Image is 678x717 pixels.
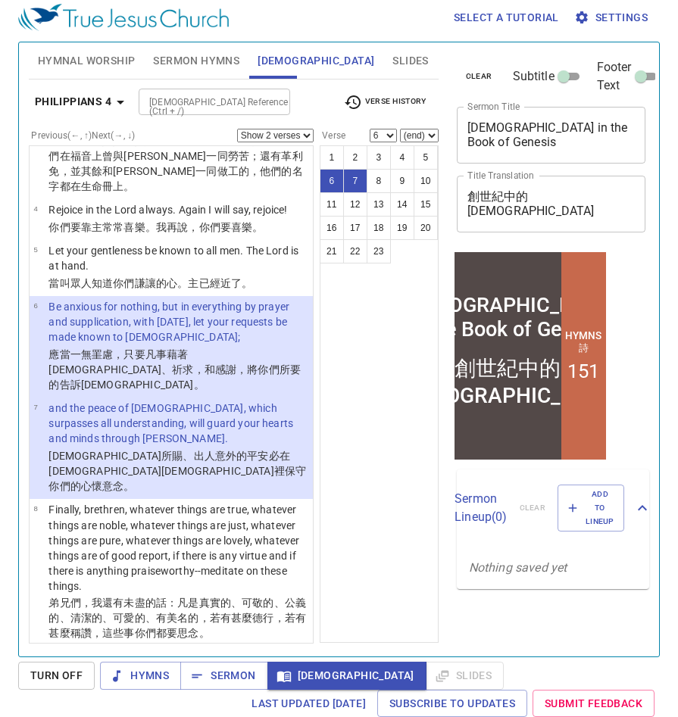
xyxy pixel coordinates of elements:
wg80: ，我還有未盡的話 [48,597,306,639]
wg4335: 、祈求 [48,363,301,391]
button: 9 [390,169,414,193]
p: Sermon Lineup ( 0 ) [455,490,507,526]
span: 6 [33,301,37,310]
wg3063: ：凡 [48,597,306,639]
p: Let your gentleness be known to all men. The Lord is at hand. [48,243,308,273]
wg227: 、可敬的 [48,597,306,639]
button: 5 [414,145,438,170]
b: Philippians 4 [35,92,111,111]
button: Hymns [100,662,181,690]
wg3309: ，只要 [48,348,301,391]
p: 應當一無 [48,347,308,392]
button: 13 [367,192,391,217]
wg1107: [DEMOGRAPHIC_DATA] [81,379,205,391]
button: Add to Lineup [558,485,624,532]
wg2098: 上 [48,150,302,192]
wg3745: 是 [48,597,306,639]
wg2962: 常常 [102,221,263,233]
wg5216: 心懷 [81,480,135,492]
wg1933: 。主 [177,277,252,289]
wg3825: 說 [177,221,263,233]
button: 11 [320,192,344,217]
button: 23 [367,239,391,263]
wg3748: 在福音 [48,150,302,192]
span: Subtitle [513,67,555,86]
wg2222: 冊 [102,180,134,192]
wg2532: 其餘 [48,165,302,192]
wg4866: ；還有 [48,150,302,192]
span: 8 [33,504,37,513]
wg3842: 喜樂 [123,221,263,233]
span: [DEMOGRAPHIC_DATA] [280,666,414,685]
wg3686: 都在生命 [60,180,135,192]
p: 我也 [48,133,308,194]
button: Turn Off [18,662,95,690]
span: Verse History [344,93,426,111]
span: 7 [33,403,37,411]
button: 14 [390,192,414,217]
wg3049: 。 [199,627,210,639]
wg5463: 。我再 [145,221,264,233]
span: clear [466,70,492,83]
button: 20 [414,216,438,240]
p: 你們要靠 [48,220,287,235]
wg1868: ，這些事 [92,627,210,639]
wg3540: 。 [123,480,134,492]
span: 5 [33,245,37,254]
button: 17 [343,216,367,240]
wg4586: 、公義的 [48,597,306,639]
button: [DEMOGRAPHIC_DATA] [267,662,426,690]
wg1536: 稱讚 [70,627,210,639]
button: 1 [320,145,344,170]
p: Rejoice in the Lord always. Again I will say, rejoice! [48,202,287,217]
button: 10 [414,169,438,193]
button: 12 [343,192,367,217]
span: Sermon Hymns [153,51,239,70]
wg444: 知道 [92,277,252,289]
span: Add to Lineup [567,488,614,529]
button: Philippians 4 [29,88,136,116]
p: and the peace of [DEMOGRAPHIC_DATA], which surpasses all understanding, will guard your hearts an... [48,401,308,446]
p: Be anxious for nothing, but in everything by prayer and supplication, with [DATE], let your reque... [48,299,308,344]
wg1342: 、清潔的 [48,612,306,639]
button: Select a tutorial [448,4,565,32]
button: clear [457,67,501,86]
wg235: 凡事 [48,348,301,391]
wg5463: 。 [252,221,263,233]
wg3062: 和[PERSON_NAME] [48,165,302,192]
wg2076: 真實的 [48,597,306,639]
button: 15 [414,192,438,217]
button: Verse History [335,91,435,114]
div: Sermon Lineup(0)clearAdd to Lineup [457,469,649,547]
p: 弟兄們 [48,595,308,641]
wg1097: 你們 [113,277,252,289]
wg2046: ，你們要喜樂 [188,221,263,233]
button: 3 [367,145,391,170]
textarea: [DEMOGRAPHIC_DATA] in the Book of Genesis [467,120,636,149]
wg2588: 意念 [102,480,134,492]
input: Type Bible Reference [143,93,261,111]
button: 6 [320,169,344,193]
wg1722: 。 [123,180,134,192]
wg1722: [DEMOGRAPHIC_DATA] [48,363,301,391]
span: Last updated [DATE] [252,694,366,713]
wg2532: 革利免 [48,150,302,192]
span: Slides [392,51,428,70]
wg2316: 。 [194,379,205,391]
button: 4 [390,145,414,170]
span: Settings [577,8,648,27]
wg5432: 你們的 [48,480,134,492]
span: Hymns [112,666,169,685]
button: Settings [571,4,654,32]
textarea: 創世紀中的[DEMOGRAPHIC_DATA] [467,189,636,218]
wg2815: ，並 [48,165,302,192]
button: Sermon [180,662,267,690]
p: Hymns 詩 [114,81,151,107]
wg4375: 、有美名的 [48,612,306,639]
button: 8 [367,169,391,193]
span: Hymnal Worship [38,51,136,70]
wg2962: 已經近了 [199,277,253,289]
button: 21 [320,239,344,263]
label: Previous (←, ↑) Next (→, ↓) [31,131,135,140]
wg1515: 必在[DEMOGRAPHIC_DATA] [48,450,306,492]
